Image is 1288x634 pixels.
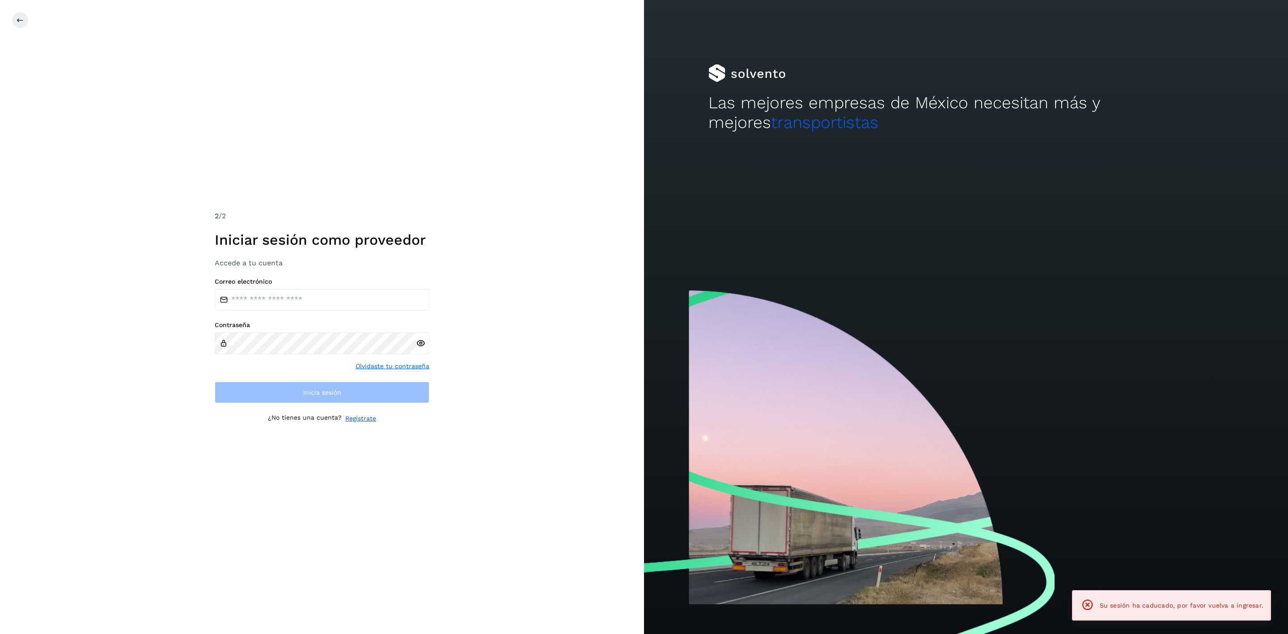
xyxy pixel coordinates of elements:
[215,321,429,329] label: Contraseña
[215,211,429,221] div: /2
[708,93,1224,133] h2: Las mejores empresas de México necesitan más y mejores
[215,231,429,248] h1: Iniciar sesión como proveedor
[215,382,429,403] button: Inicia sesión
[303,389,341,396] span: Inicia sesión
[268,414,342,423] p: ¿No tienes una cuenta?
[215,212,219,220] span: 2
[215,278,429,285] label: Correo electrónico
[215,259,429,267] h3: Accede a tu cuenta
[345,414,376,423] a: Regístrate
[1100,602,1263,609] span: Su sesión ha caducado, por favor vuelva a ingresar.
[356,362,429,371] a: Olvidaste tu contraseña
[771,113,878,132] span: transportistas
